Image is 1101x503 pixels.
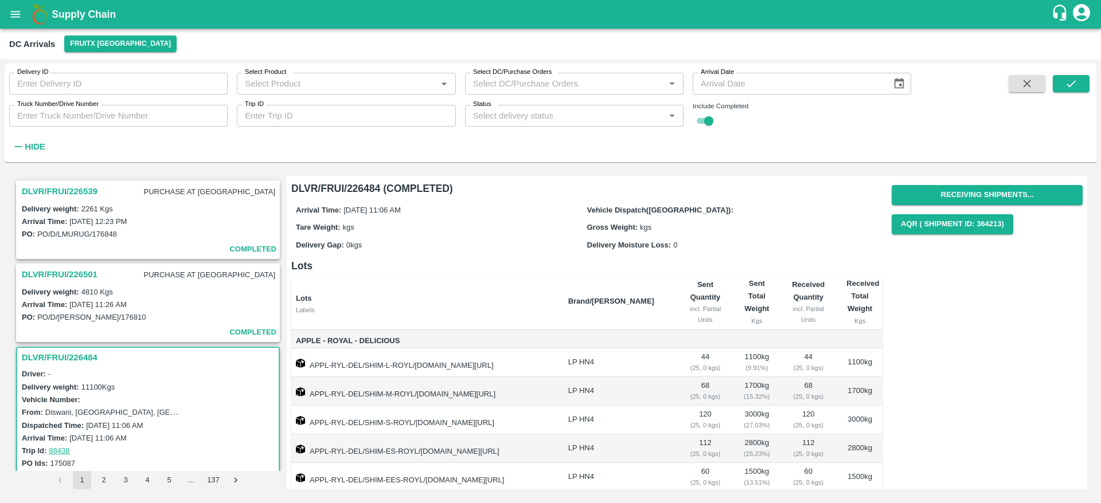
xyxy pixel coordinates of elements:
td: 1700 kg [735,377,780,406]
label: Delivery weight: [22,383,79,391]
b: Received Total Weight [846,279,879,313]
label: Trip Id: [22,446,46,455]
h6: Lots [291,258,883,274]
nav: pagination navigation [49,471,247,489]
div: ( 27.03 %) [744,420,771,430]
img: box [296,387,305,396]
div: account of current user [1071,2,1092,26]
label: 11100 Kgs [81,383,115,391]
div: ( 25, 0 kgs) [788,420,828,430]
td: 68 [676,377,734,406]
div: DC Arrivals [9,37,55,52]
td: 44 [676,348,734,377]
label: Vehicle Number: [22,395,80,404]
label: Arrival Time: [22,217,67,226]
b: Supply Chain [52,9,116,20]
div: ( 25, 0 kgs) [685,449,725,459]
div: ( 15.32 %) [744,391,771,402]
div: Kgs [744,316,771,326]
label: 2261 Kgs [81,205,113,213]
a: 88438 [49,446,69,455]
div: ( 25, 0 kgs) [788,449,828,459]
div: incl. Partial Units [788,304,828,325]
label: Arrival Time: [296,206,341,214]
td: 68 [779,377,837,406]
span: kgs [640,223,651,231]
label: Delivery ID [17,68,48,77]
div: ( 25, 0 kgs) [685,391,725,402]
h3: DLVR/FRUI/226501 [22,267,97,282]
h3: DLVR/FRUI/226539 [22,184,97,199]
img: box [296,359,305,368]
label: Driver: [22,370,46,378]
span: [DATE] 11:06 AM [343,206,400,214]
td: 1100 kg [735,348,780,377]
label: Gross Weight: [587,223,638,231]
td: APPL-RYL-DEL/SHIM-EES-ROYL/[DOMAIN_NAME][URL] [291,463,559,492]
label: Arrival Date [701,68,734,77]
span: 0 kgs [346,241,362,249]
label: Delivery Moisture Loss: [587,241,671,249]
td: LP HN4 [559,463,677,492]
div: customer-support [1051,4,1071,25]
button: Choose date [888,73,910,95]
td: LP HN4 [559,377,677,406]
div: ( 25, 0 kgs) [685,363,725,373]
td: 1500 kg [735,463,780,492]
button: Go to page 2 [95,471,113,489]
td: LP HN4 [559,348,677,377]
div: ( 25, 0 kgs) [788,363,828,373]
label: 175087 [50,459,75,467]
td: APPL-RYL-DEL/SHIM-S-ROYL/[DOMAIN_NAME][URL] [291,406,559,434]
img: box [296,445,305,454]
button: page 1 [73,471,91,489]
button: Go to page 137 [204,471,223,489]
label: Dispatched Time: [22,421,84,430]
td: 112 [779,434,837,463]
div: ( 13.51 %) [744,477,771,488]
b: Received Quantity [792,280,825,301]
label: Status [473,100,491,109]
button: Go to page 3 [116,471,135,489]
label: Arrival Time: [22,300,67,309]
td: 1700 kg [837,377,883,406]
h3: DLVR/FRUI/226484 [22,350,278,365]
td: 120 [676,406,734,434]
label: Select Product [245,68,286,77]
label: Delivery weight: [22,288,79,296]
td: APPL-RYL-DEL/SHIM-M-ROYL/[DOMAIN_NAME][URL] [291,377,559,406]
button: Open [436,76,451,91]
td: 60 [676,463,734,492]
div: Include Completed [693,101,911,111]
label: Truck Number/Drive Number [17,100,99,109]
b: Brand/[PERSON_NAME] [568,297,654,305]
label: Vehicle Dispatch([GEOGRAPHIC_DATA]): [587,206,733,214]
p: PURCHASE AT [GEOGRAPHIC_DATA] [142,268,278,283]
td: 1100 kg [837,348,883,377]
td: 2800 kg [735,434,780,463]
img: box [296,416,305,425]
button: Go to page 5 [160,471,178,489]
button: Receiving Shipments... [892,185,1083,205]
td: 60 [779,463,837,492]
label: PO Ids: [22,459,48,467]
div: Kgs [846,316,873,326]
div: incl. Partial Units [685,304,725,325]
label: PO/D/LMURUG/176848 [37,230,117,238]
td: LP HN4 [559,406,677,434]
td: APPL-RYL-DEL/SHIM-L-ROYL/[DOMAIN_NAME][URL] [291,348,559,377]
div: ( 25, 0 kgs) [788,477,828,488]
div: ( 25, 0 kgs) [788,391,828,402]
img: logo [29,3,52,26]
td: APPL-RYL-DEL/SHIM-ES-ROYL/[DOMAIN_NAME][URL] [291,434,559,463]
button: Open [665,108,680,123]
input: Arrival Date [693,73,884,95]
input: Select delivery status [468,108,661,123]
div: Labels [296,305,559,315]
input: Select Product [240,76,433,91]
b: Lots [296,294,311,302]
div: ( 25, 0 kgs) [685,420,725,430]
strong: Hide [25,142,45,151]
label: Arrival Time: [22,434,67,442]
button: Select DC [64,36,177,52]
